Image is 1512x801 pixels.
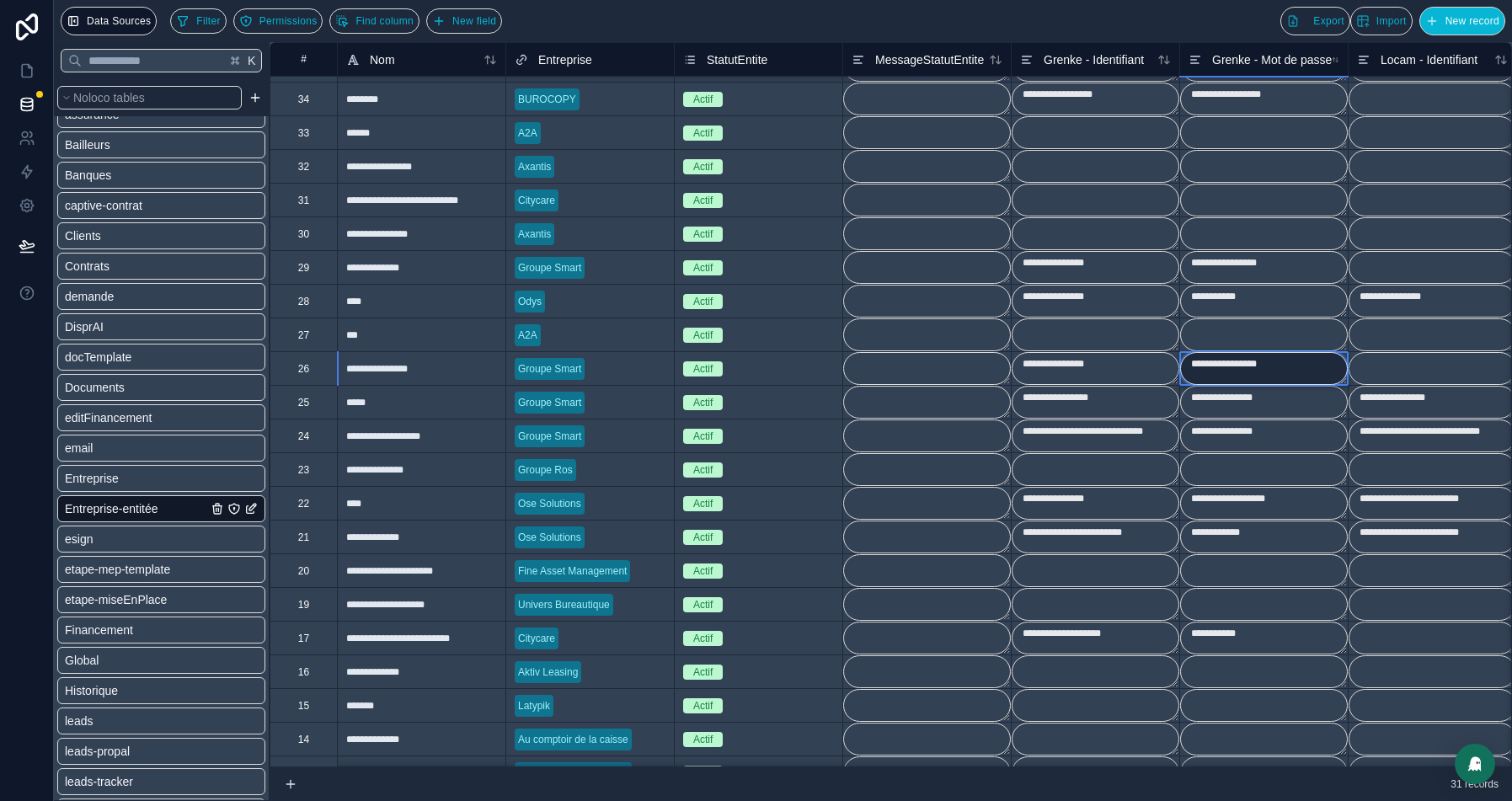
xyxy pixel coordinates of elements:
div: Entreprise [57,465,265,492]
div: 17 [298,632,309,645]
div: Actif [693,631,713,646]
div: 23 [298,463,309,477]
div: 22 [298,497,309,510]
span: 31 records [1451,777,1499,791]
div: DisprAI [57,313,265,340]
div: 16 [298,665,309,679]
button: New record [1419,7,1505,35]
div: 32 [298,160,309,174]
div: captive-contrat [57,192,265,219]
div: Actif [693,698,713,713]
span: MessageStatutEntite [875,51,984,68]
button: Find column [329,8,419,34]
div: Fine Asset Management [518,563,627,579]
div: docTemplate [57,344,265,371]
span: Filter [196,15,220,28]
a: New record [1413,7,1505,35]
span: Clients [65,227,101,244]
span: captive-contrat [65,197,142,214]
div: 25 [298,396,309,409]
div: 19 [298,598,309,611]
div: 14 [298,733,309,746]
div: Financement [57,617,265,643]
span: Bailleurs [65,136,110,153]
div: Latypik [518,698,550,713]
div: Actif [693,395,713,410]
div: 26 [298,362,309,376]
div: 30 [298,227,309,241]
span: DisprAI [65,318,104,335]
div: etape-miseEnPlace [57,586,265,613]
div: BUROCOPY [518,92,576,107]
span: Data Sources [87,15,151,28]
span: Entreprise [538,51,592,68]
div: Groupe Smart [518,395,581,410]
div: demande [57,283,265,310]
div: Actif [693,159,713,174]
div: etape-mep-template [57,556,265,583]
div: Contrats [57,253,265,280]
span: Documents [65,379,125,396]
div: Global [57,647,265,674]
span: New field [452,15,496,28]
span: email [65,440,93,457]
span: Entreprise [65,470,119,487]
span: Locam - Identifiant [1381,51,1477,68]
div: Actif [693,429,713,444]
span: Nom [370,51,395,68]
div: esign [57,526,265,553]
div: 21 [298,531,309,544]
span: leads [65,713,93,729]
button: Import [1350,7,1413,35]
div: Groupe Smart [518,361,581,376]
div: leads-propal [57,738,265,765]
button: New field [426,8,502,34]
div: Aktiv Leasing [518,665,578,680]
div: Univers Bureautique [518,597,610,612]
div: Citycare [518,631,555,646]
div: Actif [693,125,713,141]
div: Bailleurs [57,131,265,158]
span: etape-miseEnPlace [65,591,167,608]
span: editFinancement [65,409,152,426]
div: Citycare [518,193,555,208]
span: Entreprise-entitée [65,500,158,517]
div: Actif [693,260,713,275]
span: Financement [65,622,133,638]
div: Actif [693,92,713,107]
div: Groupe Smart [518,260,581,275]
div: Actif [693,227,713,242]
span: docTemplate [65,349,131,366]
div: Actif [693,732,713,747]
button: Permissions [233,8,323,34]
a: Permissions [233,8,330,34]
button: Filter [170,8,226,34]
div: 15 [298,699,309,713]
div: 20 [298,564,309,578]
div: Au comptoir de la caisse [518,732,628,747]
div: email [57,435,265,462]
div: Actif [693,361,713,376]
span: Global [65,652,99,669]
div: editFinancement [57,404,265,431]
div: Actif [693,328,713,343]
div: Groupe Ros [518,462,573,478]
span: New record [1445,15,1499,28]
div: 13 [298,766,309,780]
div: 29 [298,261,309,275]
span: etape-mep-template [65,561,170,578]
span: Banques [65,167,111,184]
div: 28 [298,295,309,308]
span: Grenke - Mot de passe [1212,51,1332,68]
div: Actif [693,530,713,545]
div: Actif [693,766,713,781]
div: A2A [518,328,537,343]
span: Historique [65,682,118,699]
span: Grenke - Identifiant [1044,51,1144,68]
span: Noloco tables [73,89,145,106]
div: Actif [693,193,713,208]
span: demande [65,288,114,305]
div: Actif [693,665,713,680]
span: leads-propal [65,743,130,760]
span: K [246,55,258,67]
